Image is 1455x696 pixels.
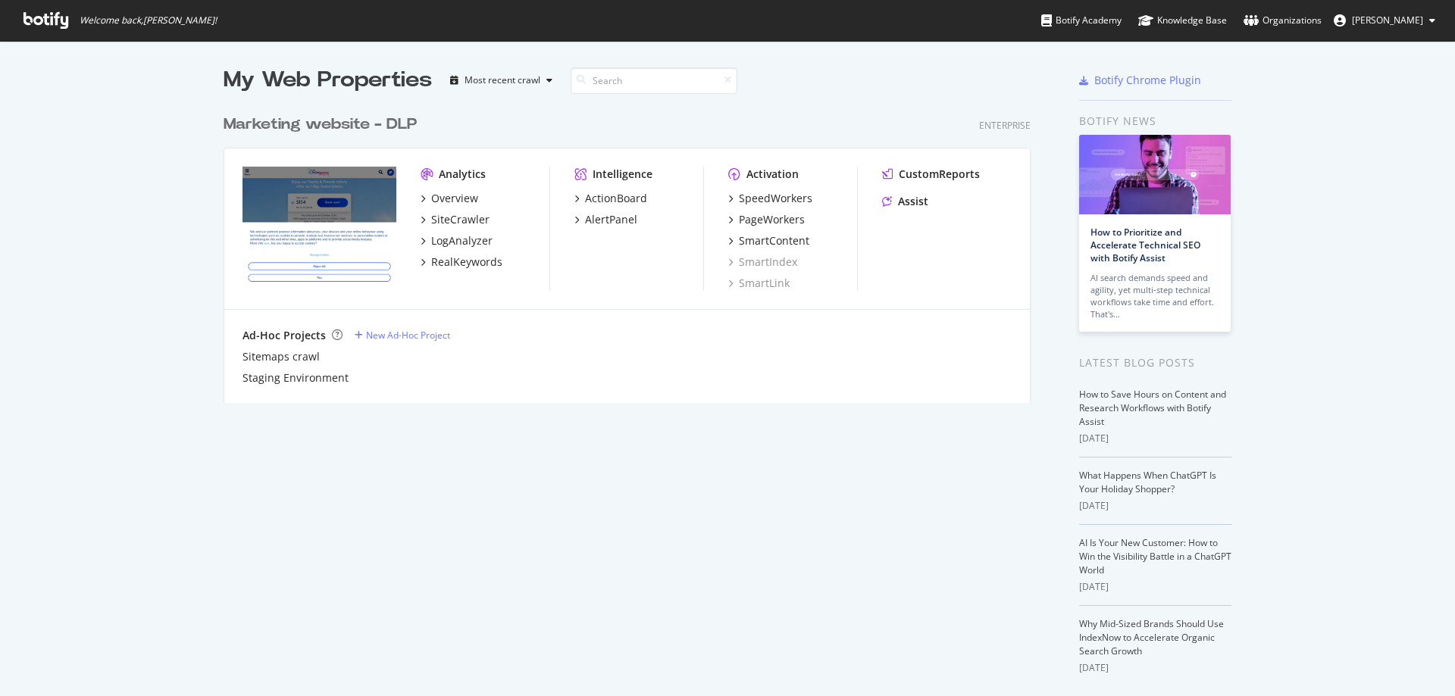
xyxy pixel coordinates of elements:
[585,212,637,227] div: AlertPanel
[1079,536,1231,576] a: AI Is Your New Customer: How to Win the Visibility Battle in a ChatGPT World
[421,254,502,270] a: RealKeywords
[728,233,809,248] a: SmartContent
[899,167,980,182] div: CustomReports
[1079,388,1226,428] a: How to Save Hours on Content and Research Workflows with Botify Assist
[728,212,805,227] a: PageWorkers
[1352,14,1423,27] span: Robin Delest
[224,114,417,136] div: Marketing website - DLP
[1079,73,1201,88] a: Botify Chrome Plugin
[1079,580,1231,594] div: [DATE]
[593,167,652,182] div: Intelligence
[1322,8,1447,33] button: [PERSON_NAME]
[739,191,812,206] div: SpeedWorkers
[242,370,349,385] a: Staging Environment
[1079,661,1231,675] div: [DATE]
[366,329,450,342] div: New Ad-Hoc Project
[1079,617,1224,657] a: Why Mid-Sized Brands Should Use IndexNow to Accelerate Organic Search Growth
[355,329,450,342] a: New Ad-Hoc Project
[728,254,797,270] a: SmartIndex
[1079,432,1231,445] div: [DATE]
[1079,113,1231,130] div: Botify news
[574,212,637,227] a: AlertPanel
[882,194,928,209] a: Assist
[444,68,559,92] button: Most recent crawl
[1090,226,1200,264] a: How to Prioritize and Accelerate Technical SEO with Botify Assist
[574,191,647,206] a: ActionBoard
[242,328,326,343] div: Ad-Hoc Projects
[224,95,1043,403] div: grid
[1079,354,1231,371] div: Latest Blog Posts
[431,191,478,206] div: Overview
[242,349,320,364] a: Sitemaps crawl
[1079,499,1231,513] div: [DATE]
[739,212,805,227] div: PageWorkers
[585,191,647,206] div: ActionBoard
[1090,272,1219,320] div: AI search demands speed and agility, yet multi-step technical workflows take time and effort. Tha...
[1094,73,1201,88] div: Botify Chrome Plugin
[1079,469,1216,495] a: What Happens When ChatGPT Is Your Holiday Shopper?
[728,191,812,206] a: SpeedWorkers
[421,233,493,248] a: LogAnalyzer
[242,167,396,289] img: disneylandparis.com
[431,254,502,270] div: RealKeywords
[1244,13,1322,28] div: Organizations
[224,65,432,95] div: My Web Properties
[571,67,737,94] input: Search
[746,167,799,182] div: Activation
[431,212,490,227] div: SiteCrawler
[439,167,486,182] div: Analytics
[1041,13,1122,28] div: Botify Academy
[431,233,493,248] div: LogAnalyzer
[421,212,490,227] a: SiteCrawler
[882,167,980,182] a: CustomReports
[80,14,217,27] span: Welcome back, [PERSON_NAME] !
[739,233,809,248] div: SmartContent
[728,276,790,291] a: SmartLink
[1138,13,1227,28] div: Knowledge Base
[465,76,540,85] div: Most recent crawl
[979,119,1031,132] div: Enterprise
[421,191,478,206] a: Overview
[1079,135,1231,214] img: How to Prioritize and Accelerate Technical SEO with Botify Assist
[898,194,928,209] div: Assist
[224,114,423,136] a: Marketing website - DLP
